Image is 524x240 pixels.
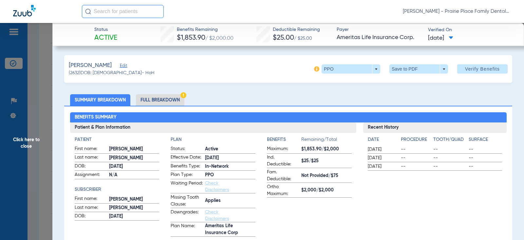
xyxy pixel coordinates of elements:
span: Active [94,33,117,43]
span: / $25.00 [294,36,312,41]
app-breakdown-title: Surface [469,136,502,145]
span: [DATE] [368,163,395,170]
span: In-Network [205,163,255,170]
span: Plan Type: [171,171,203,179]
span: -- [433,155,466,161]
span: Last name: [75,204,107,212]
span: [DATE] [109,163,159,170]
span: -- [433,163,466,170]
span: Waiting Period: [171,180,203,193]
span: / $2,000.00 [205,36,234,41]
img: Hazard [180,92,186,98]
span: Fam. Deductible: [267,169,299,183]
span: Ameritas Life Insurance Corp. [337,33,422,42]
li: Summary Breakdown [70,94,130,106]
span: First name: [75,195,107,203]
span: Effective Date: [171,154,203,162]
button: Verify Benefits [457,64,508,74]
img: Search Icon [85,9,91,14]
app-breakdown-title: Procedure [401,136,431,145]
span: -- [469,155,502,161]
span: DOB: [75,213,107,221]
span: Last name: [75,154,107,162]
span: Not Provided/$75 [301,172,352,179]
span: -- [401,146,431,153]
h4: Plan [171,136,255,143]
span: Missing Tooth Clause: [171,194,203,208]
span: $2,000/$2,000 [301,187,352,194]
span: $25/$25 [301,158,352,164]
span: Plan Name: [171,223,203,236]
h4: Benefits [267,136,301,143]
span: Benefits Remaining [177,26,234,33]
a: Check Disclaimers [205,210,229,221]
span: -- [401,155,431,161]
span: Edit [120,63,126,70]
app-breakdown-title: Benefits [267,136,301,145]
button: PPO [322,64,380,74]
h4: Date [368,136,395,143]
span: Ameritas Life Insurance Corp [205,223,255,236]
h4: Tooth/Quad [433,136,466,143]
span: (2632) DOB: [DEMOGRAPHIC_DATA] - HoH [69,70,155,76]
span: Ind. Deductible: [267,154,299,168]
span: [DATE] [428,34,453,42]
app-breakdown-title: Date [368,136,395,145]
h4: Patient [75,136,159,143]
app-breakdown-title: Tooth/Quad [433,136,466,145]
span: [DATE] [205,155,255,162]
span: Status: [171,145,203,153]
h4: Subscriber [75,186,159,193]
span: -- [469,146,502,153]
span: First name: [75,145,107,153]
span: Applies [205,197,255,204]
span: [DATE] [368,146,395,153]
h2: Benefits Summary [70,112,507,123]
span: [PERSON_NAME] [109,205,159,211]
span: Downgrades: [171,209,203,222]
h3: Patient & Plan Information [70,122,357,133]
span: [PERSON_NAME] [109,146,159,153]
img: Zuub Logo [13,5,36,16]
span: Benefits Type: [171,163,203,171]
span: -- [401,163,431,170]
span: PPO [205,172,255,179]
h4: Procedure [401,136,431,143]
button: Save to PDF [389,64,448,74]
span: Maximum: [267,145,299,153]
span: Deductible Remaining [273,26,320,33]
h3: Recent History [363,122,506,133]
span: Verified On [428,27,514,33]
span: N/A [109,172,159,179]
span: [PERSON_NAME] [109,155,159,162]
span: $1,853.90/$2,000 [301,146,352,153]
h4: Surface [469,136,502,143]
span: [PERSON_NAME] [109,196,159,203]
span: Remaining/Total [301,136,352,145]
span: Verify Benefits [465,66,500,72]
span: [PERSON_NAME] - Prairie Place Family Dental [403,8,511,15]
img: info-icon [314,66,319,72]
span: [PERSON_NAME] [69,61,112,70]
span: Assignment: [75,171,107,179]
a: Check Disclaimers [205,181,229,192]
span: -- [433,146,466,153]
span: $25.00 [273,34,294,41]
span: [DATE] [109,213,159,220]
span: -- [469,163,502,170]
span: Payer [337,26,422,33]
span: Status [94,26,117,33]
li: Full Breakdown [136,94,184,106]
span: Ortho Maximum: [267,184,299,197]
span: Active [205,146,255,153]
span: [DATE] [368,155,395,161]
span: DOB: [75,163,107,171]
input: Search for patients [82,5,164,18]
span: $1,853.90 [177,34,205,41]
